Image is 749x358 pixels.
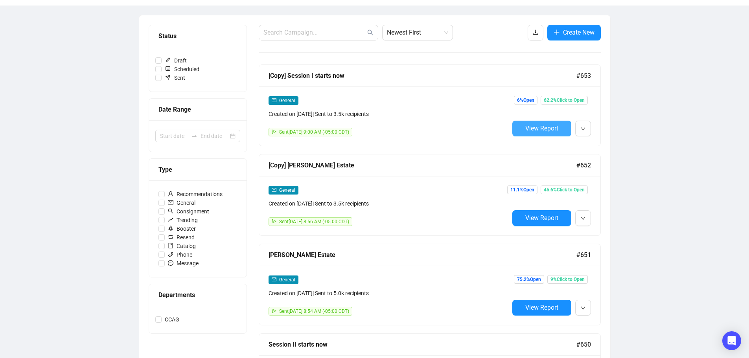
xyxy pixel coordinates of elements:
span: send [272,308,276,313]
span: View Report [525,304,558,311]
span: Booster [165,224,199,233]
span: General [279,98,295,103]
span: 6% Open [514,96,537,105]
span: Trending [165,216,201,224]
button: Create New [547,25,601,40]
div: Created on [DATE] | Sent to 3.5k recipients [269,110,509,118]
span: down [581,127,585,131]
span: search [367,29,374,36]
span: View Report [525,214,558,222]
span: Create New [563,28,594,37]
div: [Copy] [PERSON_NAME] Estate [269,160,576,170]
span: Sent [DATE] 8:54 AM (-05:00 CDT) [279,308,349,314]
span: Message [165,259,202,268]
span: #651 [576,250,591,260]
span: download [532,29,539,35]
span: book [168,243,173,248]
span: Sent [DATE] 9:00 AM (-05:00 CDT) [279,129,349,135]
span: General [279,187,295,193]
button: View Report [512,121,571,136]
span: CCAG [162,315,182,324]
span: 11.1% Open [507,185,537,194]
div: Departments [158,290,237,300]
div: Created on [DATE] | Sent to 3.5k recipients [269,199,509,208]
input: End date [201,132,228,140]
span: Catalog [165,242,199,250]
div: Open Intercom Messenger [722,331,741,350]
div: Type [158,165,237,174]
span: Sent [162,73,188,82]
span: down [581,216,585,221]
span: 62.2% Click to Open [541,96,588,105]
div: [Copy] Session I starts now [269,71,576,81]
span: to [191,133,197,139]
div: Date Range [158,105,237,114]
span: 45.6% Click to Open [541,185,588,194]
button: View Report [512,300,571,316]
span: send [272,129,276,134]
div: Session II starts now [269,340,576,349]
span: search [168,208,173,214]
span: Draft [162,56,190,65]
span: Sent [DATE] 8:56 AM (-05:00 CDT) [279,219,349,224]
span: 75.2% Open [514,275,544,284]
div: Status [158,31,237,41]
a: [Copy] Session I starts now#653mailGeneralCreated on [DATE]| Sent to 3.5k recipientssendSent[DATE... [259,64,601,146]
span: 9% Click to Open [547,275,588,284]
span: #650 [576,340,591,349]
span: #652 [576,160,591,170]
input: Search Campaign... [263,28,366,37]
span: mail [272,187,276,192]
span: mail [272,98,276,103]
span: down [581,306,585,310]
span: message [168,260,173,266]
span: #653 [576,71,591,81]
span: mail [272,277,276,282]
span: rocket [168,226,173,231]
span: retweet [168,234,173,240]
span: swap-right [191,133,197,139]
span: mail [168,200,173,205]
span: Recommendations [165,190,226,198]
a: [Copy] [PERSON_NAME] Estate#652mailGeneralCreated on [DATE]| Sent to 3.5k recipientssendSent[DATE... [259,154,601,236]
span: Newest First [387,25,448,40]
span: Phone [165,250,195,259]
input: Start date [160,132,188,140]
span: Resend [165,233,198,242]
span: plus [554,29,560,35]
span: user [168,191,173,196]
span: View Report [525,125,558,132]
span: send [272,219,276,224]
span: General [279,277,295,283]
a: [PERSON_NAME] Estate#651mailGeneralCreated on [DATE]| Sent to 5.0k recipientssendSent[DATE] 8:54 ... [259,244,601,325]
span: phone [168,252,173,257]
span: General [165,198,199,207]
button: View Report [512,210,571,226]
span: Consignment [165,207,212,216]
span: Scheduled [162,65,202,73]
div: Created on [DATE] | Sent to 5.0k recipients [269,289,509,297]
span: rise [168,217,173,222]
div: [PERSON_NAME] Estate [269,250,576,260]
